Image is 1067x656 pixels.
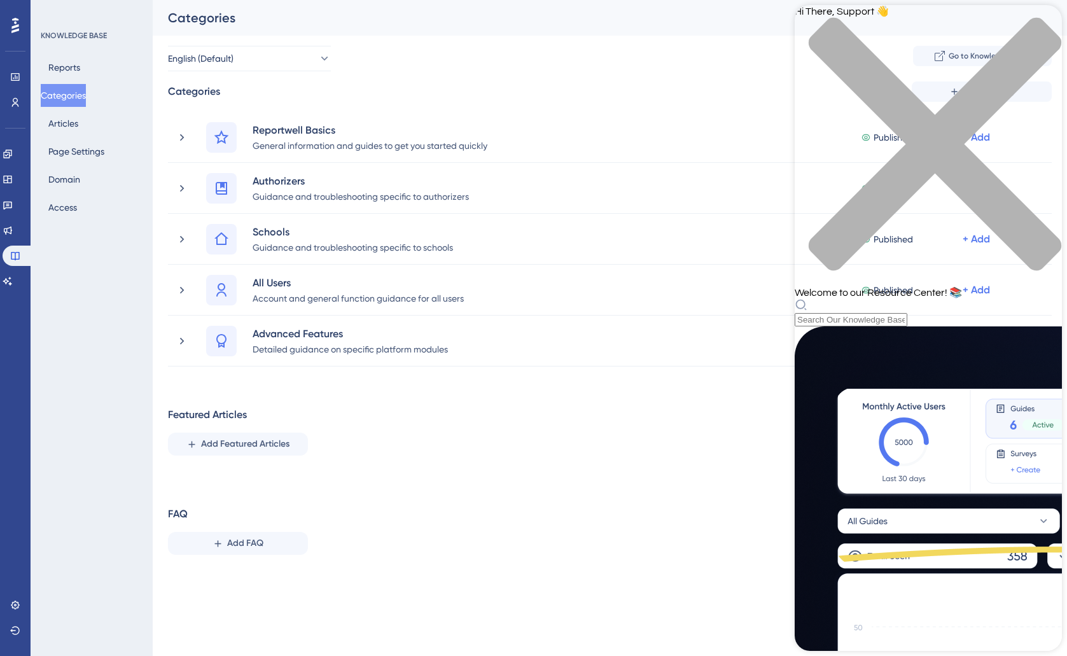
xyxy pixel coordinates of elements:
div: KNOWLEDGE BASE [41,31,107,41]
div: Reportwell Basics [252,122,488,137]
div: Guidance and troubleshooting specific to authorizers [252,188,470,204]
div: FAQ [168,506,188,522]
div: Account and general function guidance for all users [252,290,464,305]
button: Articles [41,112,86,135]
span: English (Default) [168,51,234,66]
span: Need Help? [30,3,80,18]
span: Add FAQ [227,536,263,551]
div: Authorizers [252,173,470,188]
div: Categories [168,9,1020,27]
div: Schools [252,224,454,239]
span: Add Featured Articles [201,436,289,452]
button: English (Default) [168,46,331,71]
div: Featured Articles [168,407,247,422]
div: Guidance and troubleshooting specific to schools [252,239,454,255]
div: All Users [252,275,464,290]
div: Detailed guidance on specific platform modules [252,341,449,356]
div: Categories [168,84,220,99]
button: Reports [41,56,88,79]
div: Advanced Features [252,326,449,341]
button: Domain [41,168,88,191]
button: Categories [41,84,86,107]
button: Add FAQ [168,532,308,555]
button: Open AI Assistant Launcher [4,4,34,34]
button: Page Settings [41,140,112,163]
img: launcher-image-alternative-text [8,8,31,31]
button: Access [41,196,85,219]
div: General information and guides to get you started quickly [252,137,488,153]
button: Add Featured Articles [168,433,308,456]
